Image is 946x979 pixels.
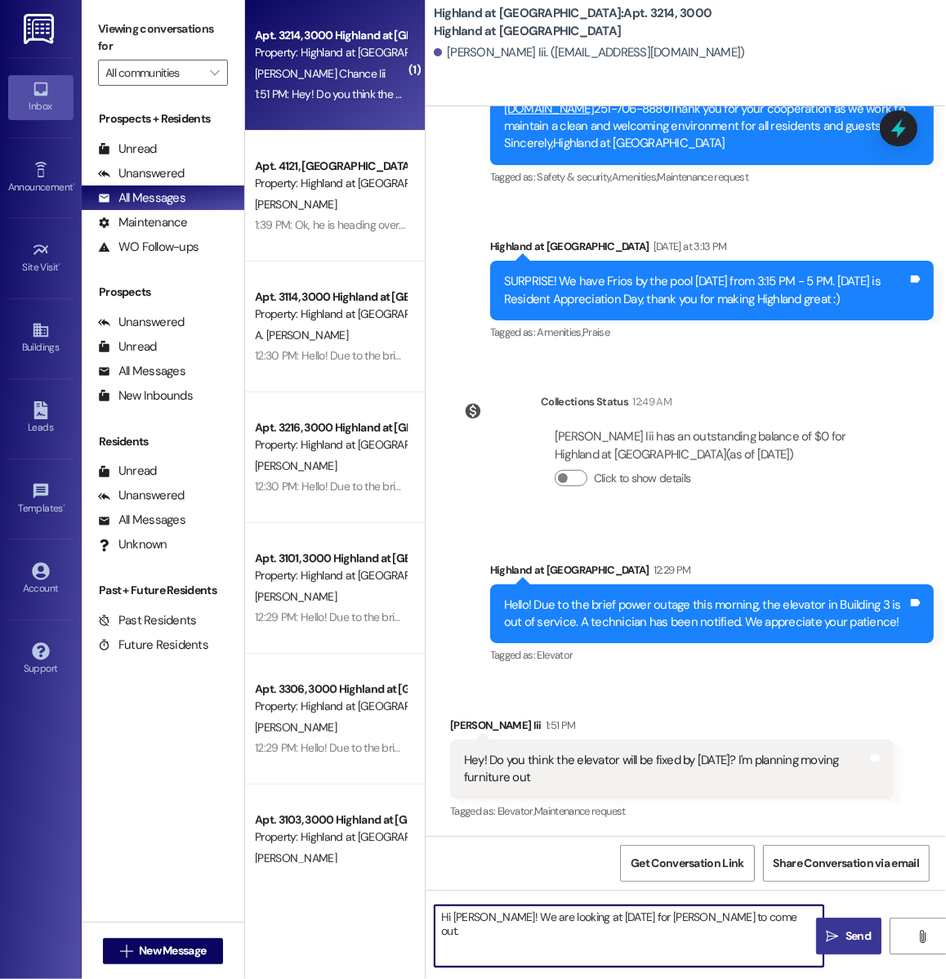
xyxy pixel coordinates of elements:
[628,393,672,410] div: 12:49 AM
[98,314,185,331] div: Unanswered
[594,470,690,487] label: Click to show details
[82,110,244,127] div: Prospects + Residents
[450,799,894,823] div: Tagged as:
[98,637,208,654] div: Future Residents
[98,214,188,231] div: Maintenance
[255,158,406,175] div: Apt. 4121, [GEOGRAPHIC_DATA] at [GEOGRAPHIC_DATA]
[103,938,224,964] button: New Message
[450,717,894,740] div: [PERSON_NAME] Iii
[255,681,406,698] div: Apt. 3306, 3000 Highland at [GEOGRAPHIC_DATA]
[8,236,74,280] a: Site Visit •
[504,273,908,308] div: SURPRISE! We have Frios by the pool [DATE] from 3:15 PM - 5 PM. [DATE] is Resident Appreciation D...
[542,717,575,734] div: 1:51 PM
[255,175,406,192] div: Property: Highland at [GEOGRAPHIC_DATA]
[255,698,406,715] div: Property: Highland at [GEOGRAPHIC_DATA]
[255,589,337,604] span: [PERSON_NAME]
[255,306,406,323] div: Property: Highland at [GEOGRAPHIC_DATA]
[538,170,612,184] span: Safety & security ,
[255,851,337,865] span: [PERSON_NAME]
[59,259,61,270] span: •
[8,637,74,682] a: Support
[8,396,74,440] a: Leads
[255,436,406,454] div: Property: Highland at [GEOGRAPHIC_DATA]
[916,930,928,943] i: 
[98,190,185,207] div: All Messages
[8,75,74,119] a: Inbox
[255,87,699,101] div: 1:51 PM: Hey! Do you think the elevator will be fixed by [DATE]? I'm planning moving furniture out
[98,536,167,553] div: Unknown
[490,643,934,667] div: Tagged as:
[490,165,934,189] div: Tagged as:
[98,487,185,504] div: Unanswered
[555,428,880,463] div: [PERSON_NAME] Iii has an outstanding balance of $0 for Highland at [GEOGRAPHIC_DATA] (as of [DATE])
[538,648,573,662] span: Elevator
[464,752,868,787] div: Hey! Do you think the elevator will be fixed by [DATE]? I'm planning moving furniture out
[73,179,75,190] span: •
[504,597,908,632] div: Hello! Due to the brief power outage this morning, the elevator in Building 3 is out of service. ...
[82,582,244,599] div: Past + Future Residents
[82,433,244,450] div: Residents
[82,284,244,301] div: Prospects
[98,141,157,158] div: Unread
[98,612,197,629] div: Past Residents
[8,316,74,360] a: Buildings
[631,855,743,872] span: Get Conversation Link
[98,363,185,380] div: All Messages
[816,918,881,954] button: Send
[255,288,406,306] div: Apt. 3114, 3000 Highland at [GEOGRAPHIC_DATA]
[255,66,385,81] span: [PERSON_NAME] Chance Iii
[98,16,228,60] label: Viewing conversations for
[255,197,337,212] span: [PERSON_NAME]
[435,905,823,967] textarea: Hi [PERSON_NAME]! We are looking at [DATE] for [PERSON_NAME] to come out.
[8,557,74,601] a: Account
[582,325,609,339] span: Praise
[98,512,185,529] div: All Messages
[98,338,157,355] div: Unread
[763,845,930,882] button: Share Conversation via email
[620,845,754,882] button: Get Conversation Link
[210,66,219,79] i: 
[534,804,626,818] span: Maintenance request
[490,561,934,584] div: Highland at [GEOGRAPHIC_DATA]
[827,930,839,943] i: 
[490,320,934,344] div: Tagged as:
[649,561,691,579] div: 12:29 PM
[255,419,406,436] div: Apt. 3216, 3000 Highland at [GEOGRAPHIC_DATA]
[490,238,934,261] div: Highland at [GEOGRAPHIC_DATA]
[255,811,406,829] div: Apt. 3103, 3000 Highland at [GEOGRAPHIC_DATA]
[255,27,406,44] div: Apt. 3214, 3000 Highland at [GEOGRAPHIC_DATA]
[120,945,132,958] i: 
[98,239,199,256] div: WO Follow-ups
[255,829,406,846] div: Property: Highland at [GEOGRAPHIC_DATA]
[98,387,193,405] div: New Inbounds
[255,217,516,232] div: 1:39 PM: Ok, he is heading over there now to take a look.
[649,238,727,255] div: [DATE] at 3:13 PM
[24,14,57,44] img: ResiDesk Logo
[846,928,871,945] span: Send
[98,463,157,480] div: Unread
[255,720,337,735] span: [PERSON_NAME]
[255,550,406,567] div: Apt. 3101, 3000 Highland at [GEOGRAPHIC_DATA]
[255,458,337,473] span: [PERSON_NAME]
[8,477,74,521] a: Templates •
[105,60,202,86] input: All communities
[255,567,406,584] div: Property: Highland at [GEOGRAPHIC_DATA]
[255,44,406,61] div: Property: Highland at [GEOGRAPHIC_DATA]
[98,165,185,182] div: Unanswered
[538,325,583,339] span: Amenities ,
[63,500,65,512] span: •
[657,170,748,184] span: Maintenance request
[434,5,761,40] b: Highland at [GEOGRAPHIC_DATA]: Apt. 3214, 3000 Highland at [GEOGRAPHIC_DATA]
[498,804,534,818] span: Elevator ,
[434,44,745,61] div: [PERSON_NAME] Iii. ([EMAIL_ADDRESS][DOMAIN_NAME])
[255,328,348,342] span: A. [PERSON_NAME]
[504,83,854,116] a: [EMAIL_ADDRESS][DOMAIN_NAME]
[139,942,206,959] span: New Message
[541,393,628,410] div: Collections Status
[774,855,919,872] span: Share Conversation via email
[612,170,658,184] span: Amenities ,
